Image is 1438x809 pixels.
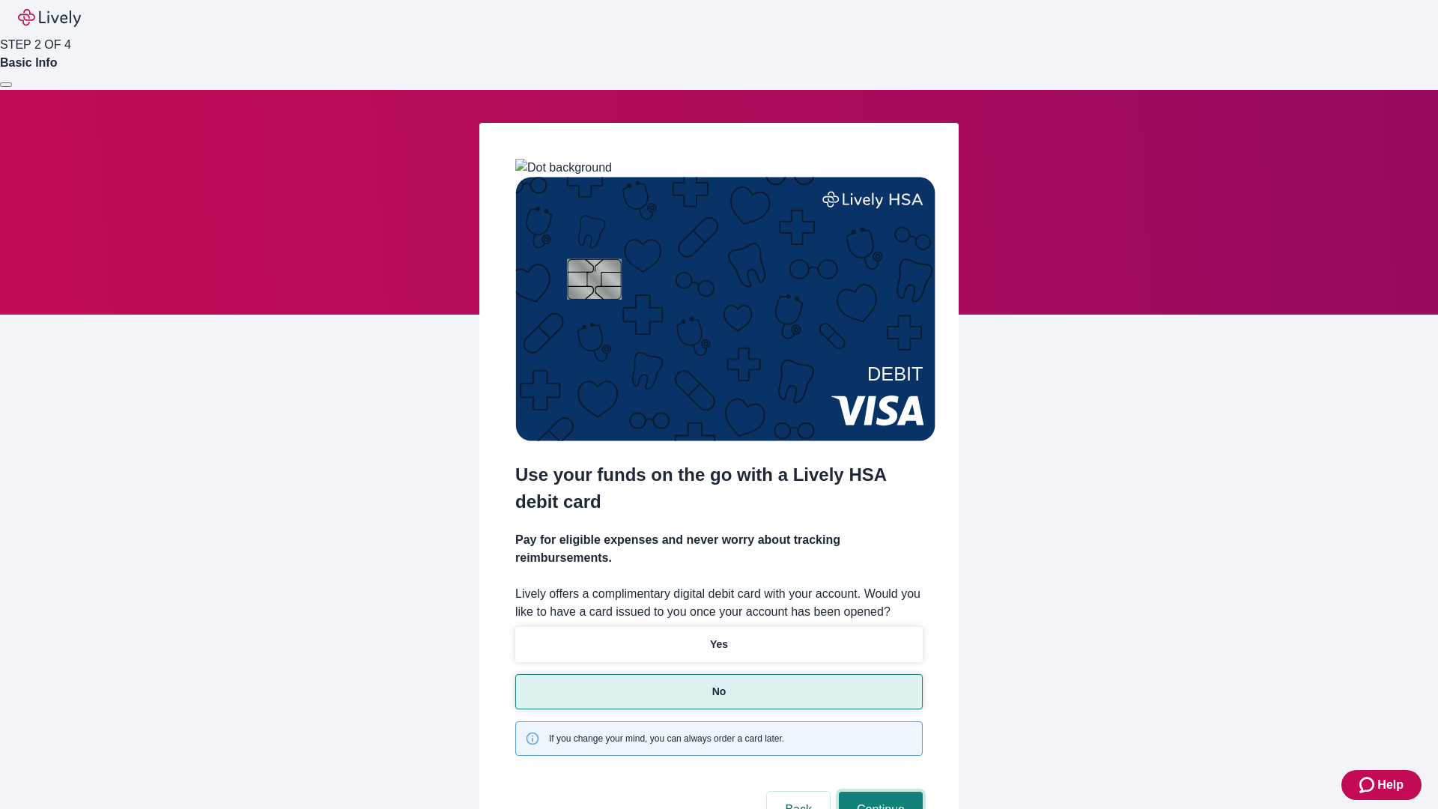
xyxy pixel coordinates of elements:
svg: Zendesk support icon [1359,776,1377,794]
button: No [515,674,923,709]
button: Zendesk support iconHelp [1341,770,1422,800]
img: Dot background [515,159,612,177]
span: Help [1377,776,1404,794]
img: Debit card [515,177,935,441]
label: Lively offers a complimentary digital debit card with your account. Would you like to have a card... [515,585,923,621]
img: Lively [18,9,81,27]
p: Yes [710,637,728,652]
p: No [712,684,726,700]
span: If you change your mind, you can always order a card later. [549,732,784,745]
h2: Use your funds on the go with a Lively HSA debit card [515,461,923,515]
h4: Pay for eligible expenses and never worry about tracking reimbursements. [515,531,923,567]
button: Yes [515,627,923,662]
